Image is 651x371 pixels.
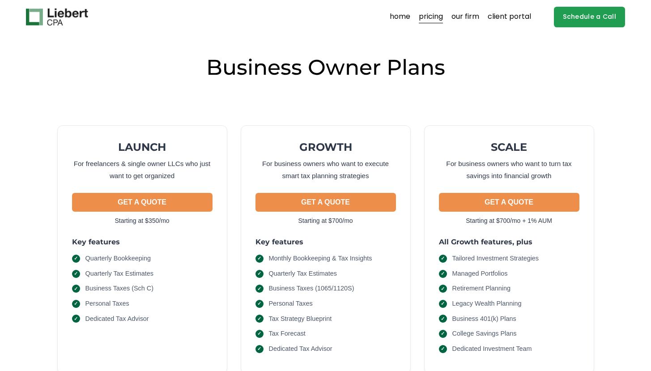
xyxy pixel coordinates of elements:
[452,284,511,294] span: Retirement Planning
[439,158,579,182] p: For business owners who want to turn tax savings into financial growth
[439,237,579,247] h3: All Growth features, plus
[452,254,539,264] span: Tailored Investment Strategies
[452,299,522,309] span: Legacy Wealth Planning
[488,10,531,24] a: client portal
[269,314,332,324] span: Tax Strategy Blueprint
[85,284,154,294] span: Business Taxes (Sch C)
[72,215,213,226] p: Starting at $350/mo
[554,7,625,28] a: Schedule a Call
[85,269,154,279] span: Quarterly Tax Estimates
[390,10,410,24] a: home
[255,158,396,182] p: For business owners who want to execute smart tax planning strategies
[85,254,151,264] span: Quarterly Bookkeeping
[255,193,396,212] button: GET A QUOTE
[269,269,337,279] span: Quarterly Tax Estimates
[255,237,396,247] h3: Key features
[439,193,579,212] button: GET A QUOTE
[269,299,313,309] span: Personal Taxes
[451,10,479,24] a: our firm
[255,215,396,226] p: Starting at $700/mo
[269,329,306,339] span: Tax Forecast
[85,314,149,324] span: Dedicated Tax Advisor
[452,329,517,339] span: College Savings Plans
[255,140,396,154] h2: GROWTH
[26,9,88,26] img: Liebert CPA
[452,314,516,324] span: Business 401(k) Plans
[269,254,372,264] span: Monthly Bookkeeping & Tax Insights
[72,158,213,182] p: For freelancers & single owner LLCs who just want to get organized
[85,299,129,309] span: Personal Taxes
[269,284,354,294] span: Business Taxes (1065/1120S)
[269,344,332,354] span: Dedicated Tax Advisor
[419,10,443,24] a: pricing
[72,140,213,154] h2: LAUNCH
[72,237,213,247] h3: Key features
[452,269,508,279] span: Managed Portfolios
[439,140,579,154] h2: SCALE
[72,193,213,212] button: GET A QUOTE
[452,344,532,354] span: Dedicated Investment Team
[439,215,579,226] p: Starting at $700/mo + 1% AUM
[26,54,625,81] h2: Business Owner Plans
